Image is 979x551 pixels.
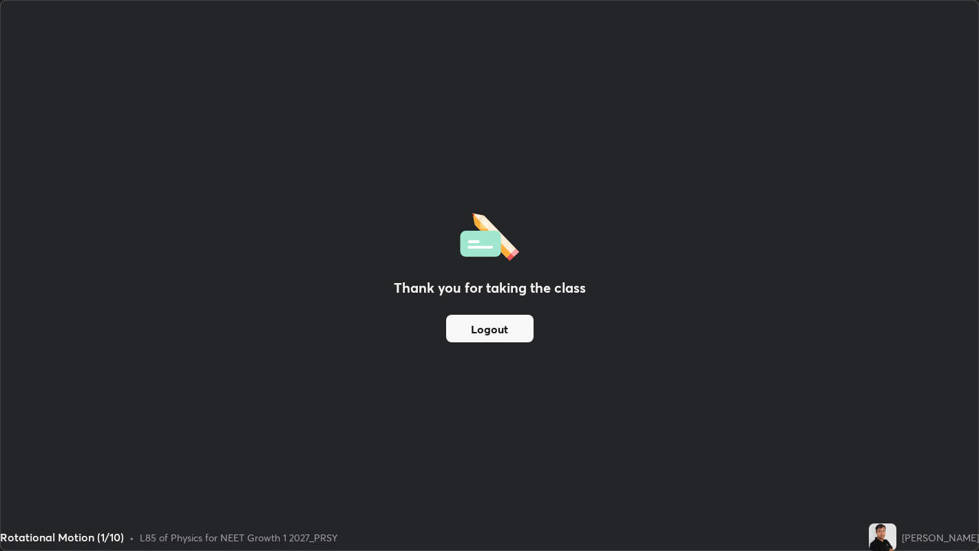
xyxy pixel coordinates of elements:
button: Logout [446,315,534,342]
div: [PERSON_NAME] [902,530,979,545]
div: L85 of Physics for NEET Growth 1 2027_PRSY [140,530,337,545]
img: offlineFeedback.1438e8b3.svg [460,209,519,261]
div: • [129,530,134,545]
img: 74bd912534244e56ab1fb72b8d050923.jpg [869,523,896,551]
h2: Thank you for taking the class [394,278,586,298]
